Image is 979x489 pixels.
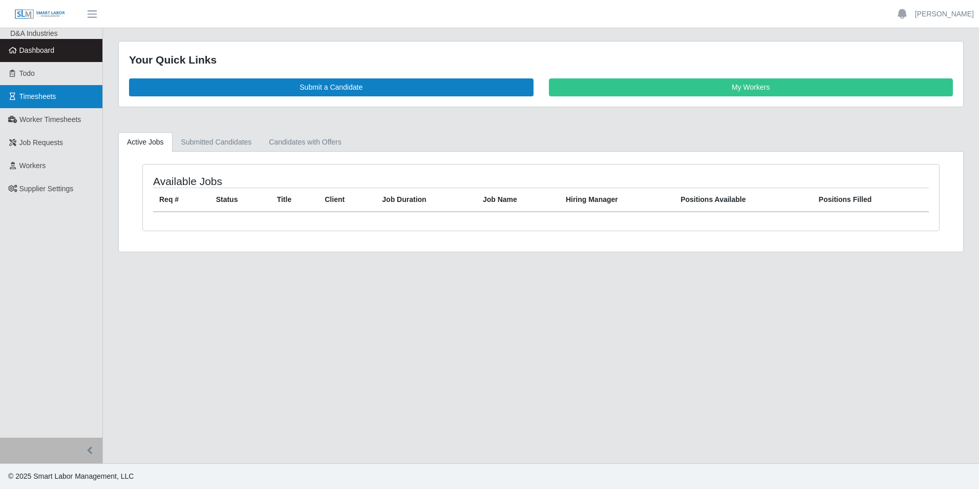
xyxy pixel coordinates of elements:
[129,52,953,68] div: Your Quick Links
[14,9,66,20] img: SLM Logo
[19,92,56,100] span: Timesheets
[271,188,319,212] th: Title
[19,46,55,54] span: Dashboard
[173,132,261,152] a: Submitted Candidates
[118,132,173,152] a: Active Jobs
[210,188,271,212] th: Status
[19,161,46,170] span: Workers
[560,188,674,212] th: Hiring Manager
[318,188,376,212] th: Client
[19,138,63,147] span: Job Requests
[8,472,134,480] span: © 2025 Smart Labor Management, LLC
[153,175,467,188] h4: Available Jobs
[674,188,813,212] th: Positions Available
[153,188,210,212] th: Req #
[915,9,974,19] a: [PERSON_NAME]
[19,185,74,193] span: Supplier Settings
[260,132,350,152] a: Candidates with Offers
[477,188,560,212] th: Job Name
[19,115,81,124] span: Worker Timesheets
[813,188,929,212] th: Positions Filled
[10,29,58,37] span: D&A Industries
[376,188,477,212] th: Job Duration
[549,78,953,96] a: My Workers
[19,69,35,77] span: Todo
[129,78,534,96] a: Submit a Candidate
